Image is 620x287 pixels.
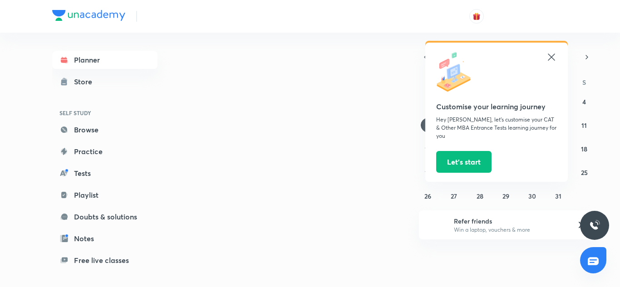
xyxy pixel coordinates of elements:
img: avatar [472,12,481,20]
button: October 18, 2025 [577,141,591,156]
button: October 31, 2025 [551,189,566,203]
a: Company Logo [52,10,125,23]
abbr: October 18, 2025 [581,145,587,153]
img: icon [436,52,477,92]
abbr: October 19, 2025 [425,168,431,177]
abbr: October 29, 2025 [502,192,509,200]
a: Playlist [52,186,157,204]
a: Browse [52,121,157,139]
a: Free live classes [52,251,157,269]
h6: Refer friends [454,216,566,226]
a: Notes [52,229,157,248]
a: Tests [52,164,157,182]
abbr: October 11, 2025 [581,121,587,130]
p: Win a laptop, vouchers & more [454,226,566,234]
img: referral [426,216,444,234]
img: Company Logo [52,10,125,21]
img: ttu [589,220,600,231]
abbr: October 25, 2025 [581,168,588,177]
button: October 5, 2025 [421,118,435,132]
button: avatar [469,9,484,24]
h5: Customise your learning journey [436,101,557,112]
button: October 12, 2025 [421,141,435,156]
button: October 27, 2025 [447,189,461,203]
div: Store [74,76,98,87]
abbr: October 4, 2025 [582,97,586,106]
button: October 28, 2025 [473,189,487,203]
button: October 19, 2025 [421,165,435,180]
p: Hey [PERSON_NAME], let’s customise your CAT & Other MBA Entrance Tests learning journey for you [436,116,557,140]
a: Store [52,73,157,91]
abbr: Saturday [582,78,586,87]
button: October 4, 2025 [577,94,591,109]
h6: SELF STUDY [52,105,157,121]
a: Planner [52,51,157,69]
abbr: October 27, 2025 [451,192,457,200]
button: October 25, 2025 [577,165,591,180]
button: Let’s start [436,151,492,173]
abbr: October 31, 2025 [555,192,561,200]
button: October 29, 2025 [499,189,513,203]
button: October 30, 2025 [525,189,539,203]
abbr: October 28, 2025 [477,192,483,200]
abbr: October 26, 2025 [424,192,431,200]
abbr: October 30, 2025 [528,192,536,200]
a: Practice [52,142,157,161]
button: October 26, 2025 [421,189,435,203]
a: Doubts & solutions [52,208,157,226]
button: October 11, 2025 [577,118,591,132]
